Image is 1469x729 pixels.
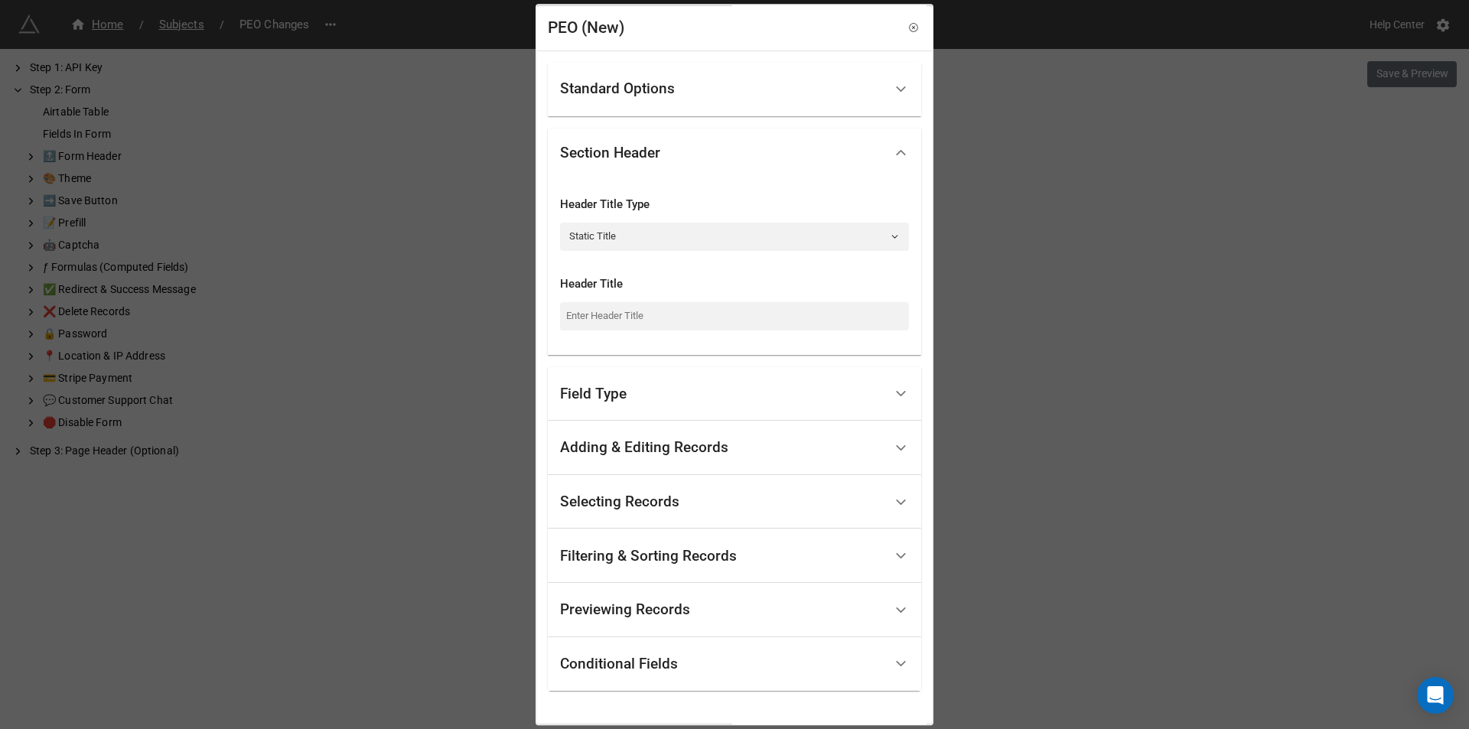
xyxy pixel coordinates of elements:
div: Open Intercom Messenger [1417,677,1454,714]
div: Field Type [548,367,921,421]
div: Filtering & Sorting Records [560,548,737,564]
div: Selecting Records [548,475,921,529]
input: Enter Header Title [560,302,909,330]
div: Previewing Records [560,603,690,618]
div: Section Header [548,129,921,177]
div: Adding & Editing Records [560,441,728,456]
div: Standard Options [548,62,921,116]
a: Static Title [560,223,909,250]
div: Selecting Records [560,494,679,509]
div: Filtering & Sorting Records [548,529,921,584]
div: PEO (New) [548,16,624,41]
div: Conditional Fields [548,637,921,692]
div: Conditional Fields [560,656,678,672]
div: Header Title Type [560,196,909,214]
div: Adding & Editing Records [548,421,921,475]
div: Field Type [560,386,627,402]
div: Step 2: Form [548,177,921,355]
div: Standard Options [560,82,675,97]
div: Header Title [560,275,909,294]
div: Section Header [560,145,660,161]
div: Previewing Records [548,583,921,637]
